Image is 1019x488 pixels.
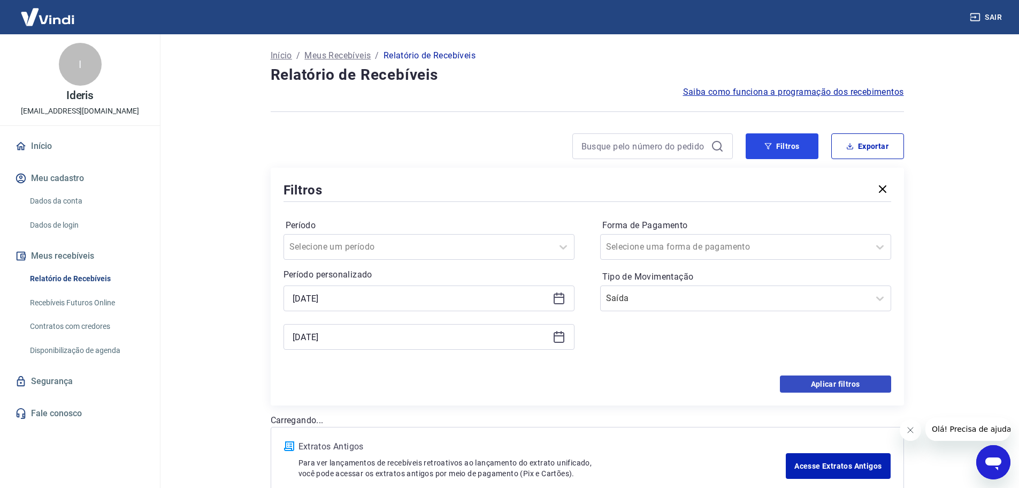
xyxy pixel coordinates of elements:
iframe: Fechar mensagem [900,419,921,441]
p: / [296,49,300,62]
p: Extratos Antigos [298,440,786,453]
a: Segurança [13,370,147,393]
p: [EMAIL_ADDRESS][DOMAIN_NAME] [21,106,139,117]
a: Meus Recebíveis [304,49,371,62]
button: Filtros [746,133,818,159]
button: Meu cadastro [13,167,147,190]
button: Exportar [831,133,904,159]
button: Sair [968,7,1006,27]
p: / [375,49,379,62]
a: Disponibilização de agenda [26,340,147,362]
a: Saiba como funciona a programação dos recebimentos [683,86,904,99]
h5: Filtros [284,182,323,199]
img: Vindi [13,1,82,33]
a: Dados da conta [26,190,147,212]
iframe: Mensagem da empresa [925,417,1010,441]
a: Dados de login [26,214,147,236]
h4: Relatório de Recebíveis [271,64,904,86]
a: Acesse Extratos Antigos [786,453,890,479]
div: I [59,43,102,86]
input: Busque pelo número do pedido [581,138,707,154]
button: Meus recebíveis [13,244,147,268]
img: ícone [284,441,294,451]
p: Período personalizado [284,268,574,281]
p: Relatório de Recebíveis [384,49,476,62]
iframe: Botão para abrir a janela de mensagens [976,445,1010,479]
a: Início [271,49,292,62]
a: Contratos com credores [26,316,147,337]
span: Olá! Precisa de ajuda? [6,7,90,16]
p: Para ver lançamentos de recebíveis retroativos ao lançamento do extrato unificado, você pode aces... [298,457,786,479]
label: Forma de Pagamento [602,219,889,232]
p: Ideris [66,90,94,101]
label: Período [286,219,572,232]
p: Carregando... [271,414,904,427]
input: Data inicial [293,290,548,306]
label: Tipo de Movimentação [602,271,889,283]
a: Relatório de Recebíveis [26,268,147,290]
a: Início [13,134,147,158]
button: Aplicar filtros [780,376,891,393]
a: Recebíveis Futuros Online [26,292,147,314]
input: Data final [293,329,548,345]
a: Fale conosco [13,402,147,425]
